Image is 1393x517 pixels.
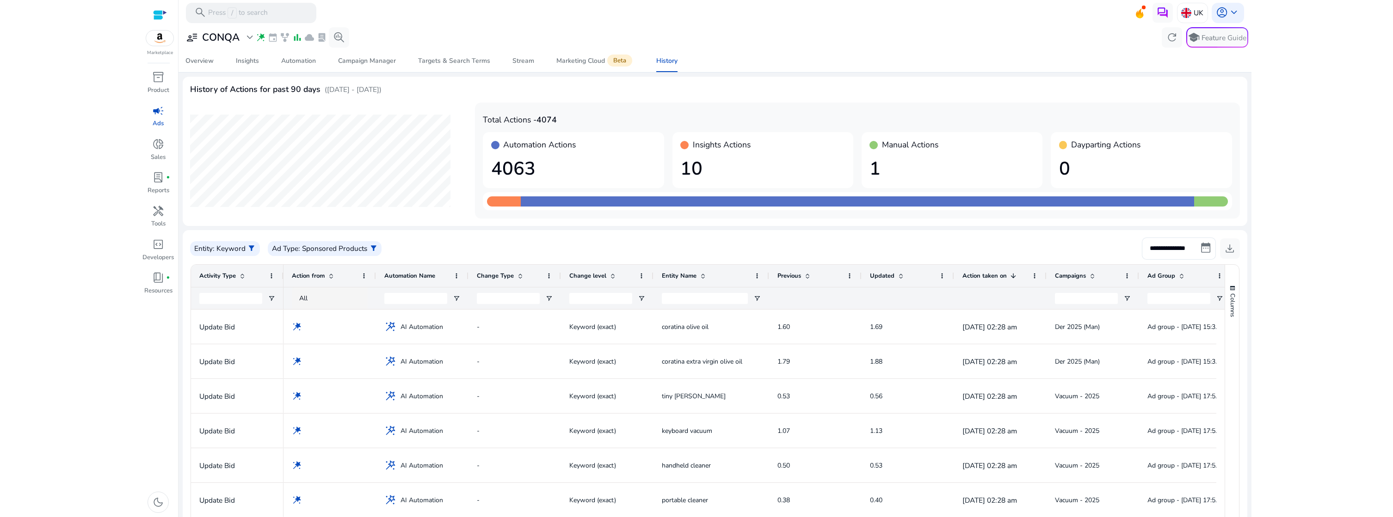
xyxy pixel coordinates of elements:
span: Der 2025 (Man) [1055,357,1100,366]
span: - [477,322,480,331]
p: Reports [148,186,169,195]
p: Developers [142,253,174,262]
span: 1.69 [870,322,882,331]
h1: 10 [680,158,845,180]
span: 1.13 [870,426,882,435]
span: code_blocks [152,238,164,250]
p: Update Bid [199,421,275,440]
span: Ad group - [DATE] 15:30:26.183 [1147,357,1240,366]
span: bar_chart [292,32,302,43]
span: campaign [152,105,164,117]
p: Update Bid [199,387,275,406]
span: Vacuum - 2025 [1055,426,1099,435]
span: wand_stars [292,495,302,505]
h4: Insights Actions [693,140,751,150]
span: - [477,461,480,470]
span: Keyword (exact) [569,496,616,505]
span: Ad group - [DATE] 17:57:58.714 [1147,392,1240,401]
span: wand_stars [384,494,396,506]
a: campaignAds [142,103,175,136]
span: 0.53 [870,461,882,470]
span: - [477,392,480,401]
span: Vacuum - 2025 [1055,496,1099,505]
div: Marketing Cloud [556,57,634,65]
span: wand_stars [292,426,302,436]
span: coratina olive oil [662,322,709,331]
span: Keyword (exact) [569,357,616,366]
span: wand_stars [292,391,302,401]
span: family_history [280,32,290,43]
span: dark_mode [152,496,164,508]
span: AI Automation [401,491,443,510]
span: expand_more [244,31,256,43]
span: wand_stars [384,355,396,367]
span: AI Automation [401,352,443,371]
button: Open Filter Menu [1216,295,1223,302]
button: Open Filter Menu [545,295,553,302]
p: [DATE] 02:28 am [962,461,1038,470]
span: Updated [870,272,894,280]
a: donut_smallSales [142,136,175,170]
span: Keyword (exact) [569,322,616,331]
p: Update Bid [199,491,275,510]
span: Ad group - [DATE] 15:30:26.183 [1147,322,1240,331]
a: code_blocksDevelopers [142,237,175,270]
span: Keyword (exact) [569,392,616,401]
span: Columns [1228,293,1237,317]
span: wand_stars [384,390,396,402]
div: Automation [281,58,316,64]
span: - [477,496,480,505]
span: AI Automation [401,421,443,440]
p: : Keyword [213,243,246,254]
span: 1.60 [777,322,790,331]
span: Vacuum - 2025 [1055,392,1099,401]
h4: Total Actions - [483,115,1232,125]
span: Ad group - [DATE] 17:57:58.714 [1147,496,1240,505]
button: refresh [1162,27,1182,48]
div: Insights [236,58,259,64]
span: Previous [777,272,801,280]
p: [DATE] 02:28 am [962,357,1038,366]
span: book_4 [152,272,164,284]
button: Open Filter Menu [1123,295,1131,302]
span: fiber_manual_record [166,276,170,280]
p: Feature Guide [1202,33,1246,43]
span: portable cleaner [662,496,708,505]
h4: Dayparting Actions [1071,140,1140,150]
span: tiny [PERSON_NAME] [662,392,726,401]
input: Entity Name Filter Input [662,293,748,304]
p: Sales [151,153,166,162]
span: Beta [607,55,632,67]
span: wand_stars [384,425,396,437]
p: Update Bid [199,317,275,336]
div: History [656,58,678,64]
h4: History of Actions for past 90 days [190,85,321,94]
h3: CONQA [202,31,240,43]
input: Ad Group Filter Input [1147,293,1210,304]
button: Open Filter Menu [638,295,645,302]
span: 1.88 [870,357,882,366]
span: search_insights [333,31,345,43]
img: amazon.svg [146,30,174,46]
p: Update Bid [199,456,275,475]
span: Der 2025 (Man) [1055,322,1100,331]
span: - [477,357,480,366]
p: Entity [194,243,213,254]
b: 4074 [536,114,557,125]
button: Open Filter Menu [268,295,275,302]
span: account_circle [1216,6,1228,18]
span: Ad group - [DATE] 17:57:58.714 [1147,426,1240,435]
span: wand_stars [292,356,302,366]
button: search_insights [329,27,349,48]
span: 1.07 [777,426,790,435]
span: Activity Type [199,272,236,280]
span: inventory_2 [152,71,164,83]
p: [DATE] 02:28 am [962,496,1038,505]
span: lab_profile [152,171,164,183]
a: inventory_2Product [142,69,175,103]
span: filter_alt [247,244,256,253]
h1: 0 [1059,158,1224,180]
h1: 4063 [491,158,656,180]
a: lab_profilefiber_manual_recordReports [142,170,175,203]
span: Campaigns [1055,272,1086,280]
